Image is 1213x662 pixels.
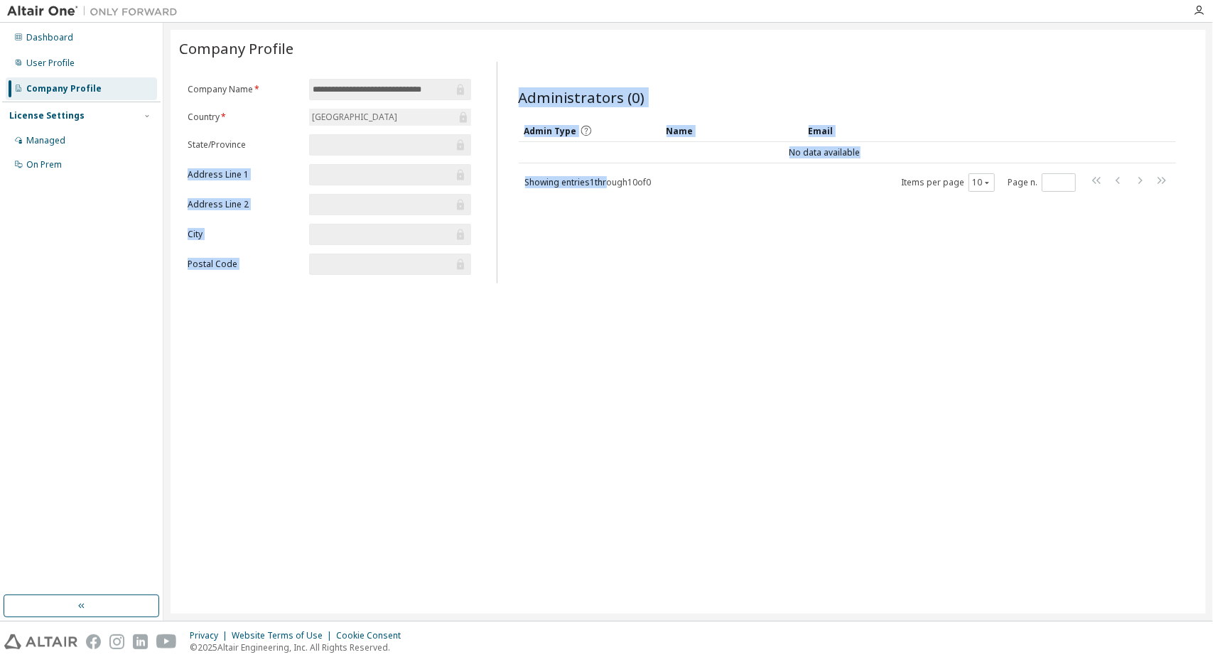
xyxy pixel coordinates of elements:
div: Privacy [190,630,232,641]
span: Administrators (0) [519,87,645,107]
img: youtube.svg [156,634,177,649]
label: Company Name [188,84,301,95]
div: Cookie Consent [336,630,409,641]
div: [GEOGRAPHIC_DATA] [310,109,399,125]
label: Postal Code [188,259,301,270]
img: Altair One [7,4,185,18]
label: Address Line 1 [188,169,301,180]
p: © 2025 Altair Engineering, Inc. All Rights Reserved. [190,641,409,653]
div: [GEOGRAPHIC_DATA] [309,109,470,126]
div: Name [667,119,797,142]
div: User Profile [26,58,75,69]
div: Email [809,119,939,142]
label: Country [188,112,301,123]
div: Company Profile [26,83,102,94]
span: Company Profile [179,38,293,58]
label: City [188,229,301,240]
td: No data available [519,142,1131,163]
div: On Prem [26,159,62,170]
img: facebook.svg [86,634,101,649]
button: 10 [972,177,991,188]
div: Dashboard [26,32,73,43]
img: altair_logo.svg [4,634,77,649]
img: instagram.svg [109,634,124,649]
div: Managed [26,135,65,146]
span: Admin Type [524,125,577,137]
div: License Settings [9,110,85,121]
span: Items per page [901,173,995,192]
label: Address Line 2 [188,199,301,210]
img: linkedin.svg [133,634,148,649]
span: Page n. [1008,173,1076,192]
div: Website Terms of Use [232,630,336,641]
span: Showing entries 1 through 10 of 0 [525,176,652,188]
label: State/Province [188,139,301,151]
